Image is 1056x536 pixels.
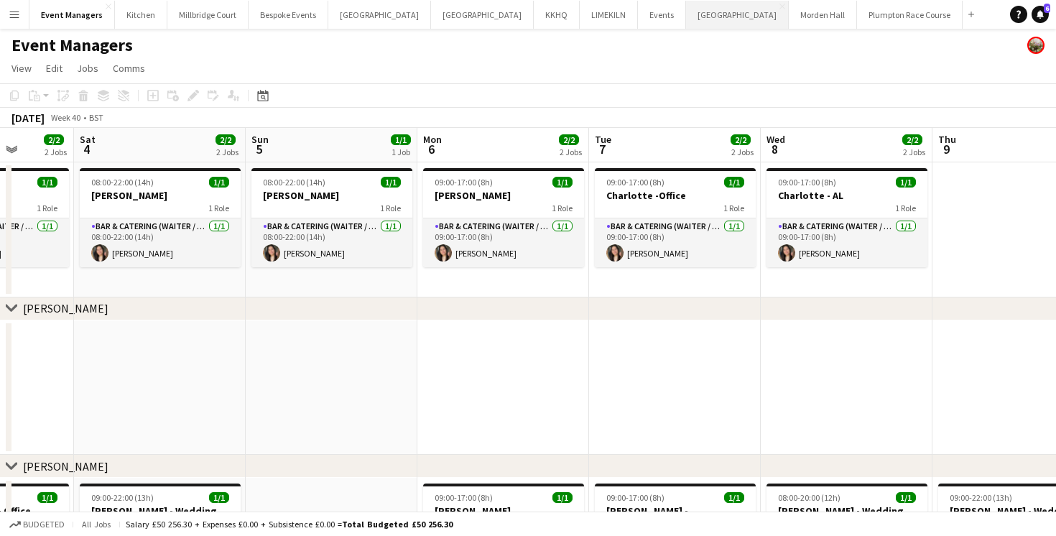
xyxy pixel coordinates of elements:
h3: [PERSON_NAME] - Wedding PH [PERSON_NAME] [766,504,927,530]
app-job-card: 09:00-17:00 (8h)1/1[PERSON_NAME]1 RoleBar & Catering (Waiter / waitress)1/109:00-17:00 (8h)[PERSO... [423,168,584,267]
span: Sun [251,133,269,146]
span: 09:00-22:00 (13h) [91,492,154,503]
div: [PERSON_NAME] [23,301,108,315]
div: [DATE] [11,111,45,125]
button: Event Managers [29,1,115,29]
span: 1/1 [896,177,916,188]
span: 2/2 [902,134,922,145]
span: Week 40 [47,112,83,123]
a: 6 [1032,6,1049,23]
span: 08:00-22:00 (14h) [263,177,325,188]
button: LIMEKILN [580,1,638,29]
span: Comms [113,62,145,75]
span: 7 [593,141,611,157]
div: 2 Jobs [560,147,582,157]
app-job-card: 09:00-17:00 (8h)1/1Charlotte - AL1 RoleBar & Catering (Waiter / waitress)1/109:00-17:00 (8h)[PERS... [766,168,927,267]
h3: [PERSON_NAME] - Office/Wedding Set Up/Hurlands [595,504,756,530]
span: Jobs [77,62,98,75]
app-card-role: Bar & Catering (Waiter / waitress)1/109:00-17:00 (8h)[PERSON_NAME] [766,218,927,267]
button: [GEOGRAPHIC_DATA] [686,1,789,29]
span: 1 Role [208,203,229,213]
span: Edit [46,62,62,75]
div: Salary £50 256.30 + Expenses £0.00 + Subsistence £0.00 = [126,519,453,530]
h3: [PERSON_NAME] [251,189,412,202]
span: 1 Role [37,203,57,213]
h3: Charlotte -Office [595,189,756,202]
span: 1 Role [895,203,916,213]
div: 2 Jobs [216,147,238,157]
h3: [PERSON_NAME] - Wedding Kin [80,504,241,530]
span: 1/1 [37,177,57,188]
button: [GEOGRAPHIC_DATA] [431,1,534,29]
app-job-card: 08:00-22:00 (14h)1/1[PERSON_NAME]1 RoleBar & Catering (Waiter / waitress)1/108:00-22:00 (14h)[PER... [251,168,412,267]
h3: [PERSON_NAME] [80,189,241,202]
h1: Event Managers [11,34,133,56]
span: 6 [421,141,442,157]
span: 09:00-22:00 (13h) [950,492,1012,503]
div: 2 Jobs [903,147,925,157]
h3: [PERSON_NAME] [423,504,584,517]
div: [PERSON_NAME] [23,459,108,473]
span: 1/1 [896,492,916,503]
span: 2/2 [731,134,751,145]
button: Kitchen [115,1,167,29]
span: Mon [423,133,442,146]
span: Thu [938,133,956,146]
span: 1/1 [391,134,411,145]
span: 9 [936,141,956,157]
span: 1 Role [723,203,744,213]
span: 1/1 [552,177,573,188]
button: Millbridge Court [167,1,249,29]
span: 09:00-17:00 (8h) [778,177,836,188]
span: Wed [766,133,785,146]
span: View [11,62,32,75]
span: Total Budgeted £50 256.30 [342,519,453,530]
button: Plumpton Race Course [857,1,963,29]
span: Tue [595,133,611,146]
span: 1/1 [209,492,229,503]
span: 1/1 [724,177,744,188]
app-job-card: 09:00-17:00 (8h)1/1Charlotte -Office1 RoleBar & Catering (Waiter / waitress)1/109:00-17:00 (8h)[P... [595,168,756,267]
span: 5 [249,141,269,157]
a: Edit [40,59,68,78]
span: 09:00-17:00 (8h) [606,492,664,503]
span: 6 [1044,4,1050,13]
span: 1/1 [381,177,401,188]
div: 1 Job [392,147,410,157]
div: 2 Jobs [731,147,754,157]
app-card-role: Bar & Catering (Waiter / waitress)1/109:00-17:00 (8h)[PERSON_NAME] [595,218,756,267]
button: Events [638,1,686,29]
span: 2/2 [44,134,64,145]
span: 09:00-17:00 (8h) [435,177,493,188]
span: 08:00-20:00 (12h) [778,492,840,503]
span: 1/1 [209,177,229,188]
span: Sat [80,133,96,146]
a: Comms [107,59,151,78]
span: 4 [78,141,96,157]
span: Budgeted [23,519,65,530]
app-job-card: 08:00-22:00 (14h)1/1[PERSON_NAME]1 RoleBar & Catering (Waiter / waitress)1/108:00-22:00 (14h)[PER... [80,168,241,267]
button: [GEOGRAPHIC_DATA] [328,1,431,29]
span: 2/2 [216,134,236,145]
a: Jobs [71,59,104,78]
button: Bespoke Events [249,1,328,29]
h3: [PERSON_NAME] [423,189,584,202]
app-card-role: Bar & Catering (Waiter / waitress)1/108:00-22:00 (14h)[PERSON_NAME] [80,218,241,267]
button: Morden Hall [789,1,857,29]
h3: Charlotte - AL [766,189,927,202]
button: KKHQ [534,1,580,29]
span: 1 Role [552,203,573,213]
app-card-role: Bar & Catering (Waiter / waitress)1/108:00-22:00 (14h)[PERSON_NAME] [251,218,412,267]
span: 1 Role [380,203,401,213]
span: 08:00-22:00 (14h) [91,177,154,188]
span: 1/1 [552,492,573,503]
div: 2 Jobs [45,147,67,157]
span: 09:00-17:00 (8h) [435,492,493,503]
span: All jobs [79,519,114,530]
span: 8 [764,141,785,157]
